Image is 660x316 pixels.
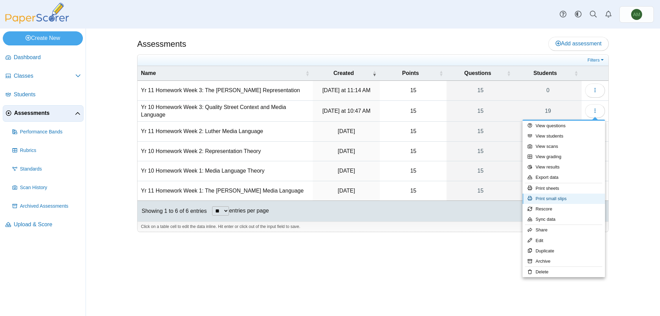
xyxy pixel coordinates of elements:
a: View grading [522,152,605,162]
img: PaperScorer [3,3,71,24]
a: 47 [514,181,582,200]
span: Students [518,69,573,77]
td: Yr 11 Homework Week 2: Luther Media Language [137,122,313,141]
label: entries per page [229,208,269,214]
span: Points : Activate to sort [439,70,443,77]
a: 15 [447,161,514,181]
a: Print sheets [522,183,605,194]
a: Rescore [522,204,605,214]
a: 43 [514,161,582,181]
td: Yr 10 Homework Week 2: Representation Theory [137,142,313,161]
a: Standards [10,161,84,177]
span: Standards [20,166,81,173]
a: View questions [522,121,605,131]
td: Yr 10 Homework Week 1: Media Language Theory [137,161,313,181]
a: Share [522,225,605,235]
time: Oct 12, 2025 at 11:14 AM [322,87,371,93]
span: Name [141,69,304,77]
a: 39 [514,142,582,161]
td: Yr 11 Homework Week 1: The [PERSON_NAME] Media Language [137,181,313,201]
span: Performance Bands [20,129,81,135]
td: 15 [380,142,447,161]
span: Students : Activate to sort [574,70,578,77]
a: Ashley Mercer [619,6,654,23]
a: Print small slips [522,194,605,204]
span: Dashboard [14,54,81,61]
a: Classes [3,68,84,85]
a: 15 [447,81,514,100]
a: Performance Bands [10,124,84,140]
span: Ashley Mercer [631,9,642,20]
a: Assessments [3,105,84,122]
time: Sep 29, 2025 at 1:22 PM [338,148,355,154]
span: Classes [14,72,75,80]
td: 15 [380,161,447,181]
a: Alerts [601,7,616,22]
a: Edit [522,236,605,246]
a: Sync data [522,214,605,225]
a: Students [3,87,84,103]
time: Oct 5, 2025 at 1:46 PM [338,128,355,134]
a: Scan History [10,179,84,196]
a: 19 [514,101,582,122]
a: 49 [514,122,582,141]
span: Students [14,91,81,98]
span: Rubrics [20,147,81,154]
a: Archive [522,256,605,266]
span: Created : Activate to remove sorting [372,70,376,77]
td: 15 [380,81,447,100]
a: Dashboard [3,50,84,66]
td: Yr 10 Homework Week 3: Quality Street Context and Media Language [137,101,313,122]
a: View scans [522,141,605,152]
span: Created [316,69,371,77]
a: Create New [3,31,83,45]
a: View results [522,162,605,172]
td: 15 [380,101,447,122]
a: Filters [586,57,607,64]
a: 15 [447,142,514,161]
span: Scan History [20,184,81,191]
a: Add assessment [548,37,609,51]
span: Archived Assessments [20,203,81,210]
td: Yr 11 Homework Week 3: The [PERSON_NAME] Representation [137,81,313,100]
a: Delete [522,267,605,277]
a: Rubrics [10,142,84,159]
a: 0 [514,81,582,100]
a: Archived Assessments [10,198,84,215]
td: 15 [380,122,447,141]
div: Click on a table cell to edit the data inline. Hit enter or click out of the input field to save. [137,221,608,232]
time: Sep 25, 2025 at 7:29 AM [338,188,355,194]
span: Questions : Activate to sort [507,70,511,77]
a: Export data [522,172,605,183]
a: Duplicate [522,246,605,256]
span: Ashley Mercer [633,12,640,17]
span: Points [383,69,438,77]
span: Questions [450,69,505,77]
a: 15 [447,122,514,141]
td: 15 [380,181,447,201]
a: Upload & Score [3,217,84,233]
span: Name : Activate to sort [305,70,309,77]
time: Oct 12, 2025 at 10:47 AM [322,108,371,114]
a: 15 [447,101,514,122]
a: View students [522,131,605,141]
time: Sep 28, 2025 at 11:58 AM [338,168,355,174]
div: Showing 1 to 6 of 6 entries [137,201,207,221]
span: Assessments [14,109,75,117]
h1: Assessments [137,38,186,50]
span: Upload & Score [14,221,81,228]
span: Add assessment [555,41,602,46]
a: 15 [447,181,514,200]
a: PaperScorer [3,19,71,25]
